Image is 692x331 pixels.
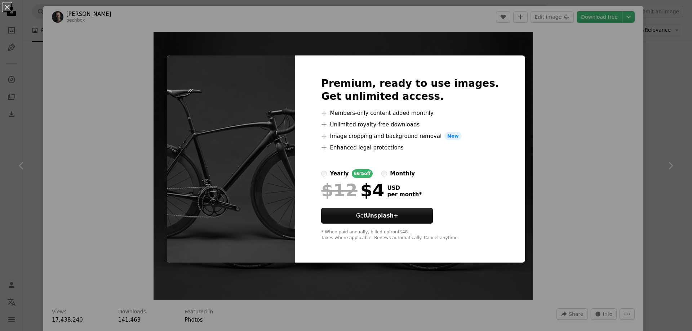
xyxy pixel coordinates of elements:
span: New [444,132,462,140]
div: $4 [321,181,384,200]
strong: Unsplash+ [366,213,398,219]
li: Enhanced legal protections [321,143,499,152]
div: 66% off [352,169,373,178]
span: USD [387,185,422,191]
button: GetUnsplash+ [321,208,433,224]
li: Image cropping and background removal [321,132,499,140]
div: monthly [390,169,415,178]
h2: Premium, ready to use images. Get unlimited access. [321,77,499,103]
li: Members-only content added monthly [321,109,499,117]
input: yearly66%off [321,171,327,176]
img: photo-1532298229144-0ec0c57515c7 [167,55,295,263]
li: Unlimited royalty-free downloads [321,120,499,129]
span: $12 [321,181,357,200]
div: * When paid annually, billed upfront $48 Taxes where applicable. Renews automatically. Cancel any... [321,229,499,241]
span: per month * [387,191,422,198]
div: yearly [330,169,349,178]
input: monthly [381,171,387,176]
